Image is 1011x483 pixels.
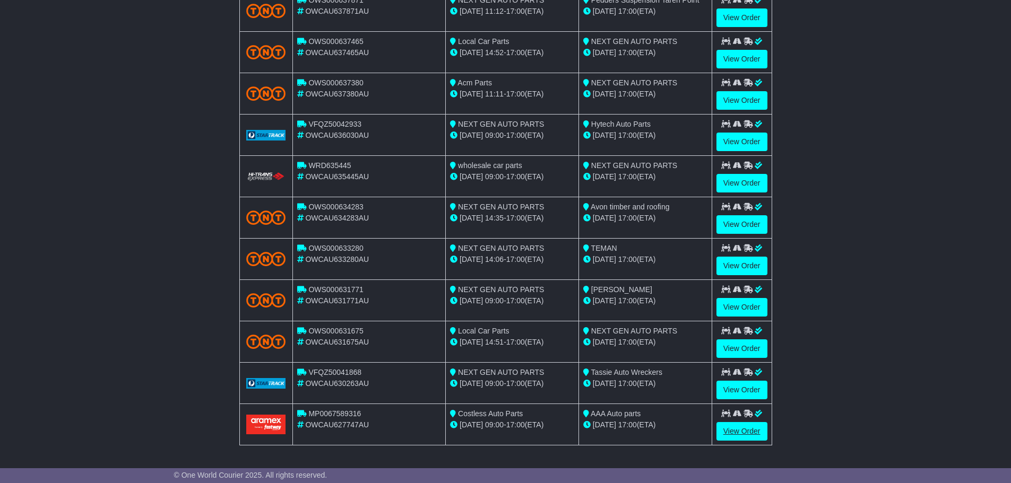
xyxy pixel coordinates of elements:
div: (ETA) [583,213,707,224]
span: 17:00 [618,131,637,139]
div: - (ETA) [450,254,574,265]
span: 17:00 [618,420,637,429]
a: View Order [716,215,767,234]
div: - (ETA) [450,419,574,431]
span: OWS000637465 [308,37,364,46]
span: NEXT GEN AUTO PARTS [458,368,544,376]
span: [DATE] [593,172,616,181]
span: 17:00 [506,296,525,305]
a: View Order [716,174,767,192]
span: [DATE] [593,338,616,346]
span: 17:00 [618,214,637,222]
div: - (ETA) [450,337,574,348]
span: 11:12 [485,7,504,15]
span: OWS000631771 [308,285,364,294]
img: TNT_Domestic.png [246,4,286,18]
img: TNT_Domestic.png [246,86,286,101]
span: 17:00 [506,420,525,429]
span: 17:00 [618,255,637,264]
span: [DATE] [593,420,616,429]
div: - (ETA) [450,6,574,17]
a: View Order [716,381,767,399]
span: 17:00 [506,255,525,264]
span: Costless Auto Parts [458,409,523,418]
span: NEXT GEN AUTO PARTS [458,203,544,211]
div: - (ETA) [450,89,574,100]
span: [DATE] [460,172,483,181]
span: OWCAU637380AU [305,90,369,98]
span: Tassie Auto Wreckers [591,368,662,376]
div: (ETA) [583,337,707,348]
span: OWS000633280 [308,244,364,252]
span: 17:00 [506,7,525,15]
span: 14:52 [485,48,504,57]
img: Aramex.png [246,415,286,434]
span: WRD635445 [308,161,351,170]
a: View Order [716,91,767,110]
span: NEXT GEN AUTO PARTS [591,161,677,170]
span: NEXT GEN AUTO PARTS [591,37,677,46]
span: 17:00 [506,172,525,181]
span: 17:00 [506,48,525,57]
span: 17:00 [506,338,525,346]
span: [DATE] [460,255,483,264]
span: [DATE] [593,296,616,305]
span: Hytech Auto Parts [591,120,651,128]
span: OWCAU631771AU [305,296,369,305]
span: 11:11 [485,90,504,98]
div: (ETA) [583,254,707,265]
span: Local Car Parts [458,37,509,46]
a: View Order [716,298,767,317]
span: © One World Courier 2025. All rights reserved. [174,471,327,479]
span: VFQZ50042933 [308,120,361,128]
span: 17:00 [618,172,637,181]
span: OWCAU636030AU [305,131,369,139]
span: [DATE] [593,214,616,222]
div: (ETA) [583,89,707,100]
span: NEXT GEN AUTO PARTS [458,285,544,294]
span: MP0067589316 [308,409,361,418]
img: TNT_Domestic.png [246,210,286,225]
div: (ETA) [583,419,707,431]
span: OWCAU635445AU [305,172,369,181]
div: - (ETA) [450,213,574,224]
img: GetCarrierServiceLogo [246,130,286,140]
span: OWCAU631675AU [305,338,369,346]
span: 09:00 [485,379,504,388]
span: OWS000637380 [308,78,364,87]
span: NEXT GEN AUTO PARTS [591,327,677,335]
span: AAA Auto parts [591,409,641,418]
span: OWCAU633280AU [305,255,369,264]
span: [DATE] [593,48,616,57]
span: 17:00 [618,90,637,98]
span: Avon timber and roofing [591,203,669,211]
span: [PERSON_NAME] [591,285,652,294]
div: (ETA) [583,130,707,141]
span: VFQZ50041868 [308,368,361,376]
span: [DATE] [593,131,616,139]
span: [DATE] [460,338,483,346]
span: 09:00 [485,131,504,139]
span: wholesale car parts [458,161,522,170]
span: OWCAU634283AU [305,214,369,222]
img: HiTrans.png [246,172,286,182]
a: View Order [716,8,767,27]
a: View Order [716,257,767,275]
span: [DATE] [593,255,616,264]
span: OWCAU637465AU [305,48,369,57]
span: [DATE] [460,131,483,139]
span: 14:35 [485,214,504,222]
div: (ETA) [583,171,707,182]
div: - (ETA) [450,378,574,389]
span: 17:00 [618,296,637,305]
span: 09:00 [485,420,504,429]
span: [DATE] [460,214,483,222]
a: View Order [716,133,767,151]
div: (ETA) [583,47,707,58]
span: 09:00 [485,172,504,181]
span: OWS000631675 [308,327,364,335]
div: - (ETA) [450,130,574,141]
span: 09:00 [485,296,504,305]
span: [DATE] [460,420,483,429]
span: OWCAU630263AU [305,379,369,388]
